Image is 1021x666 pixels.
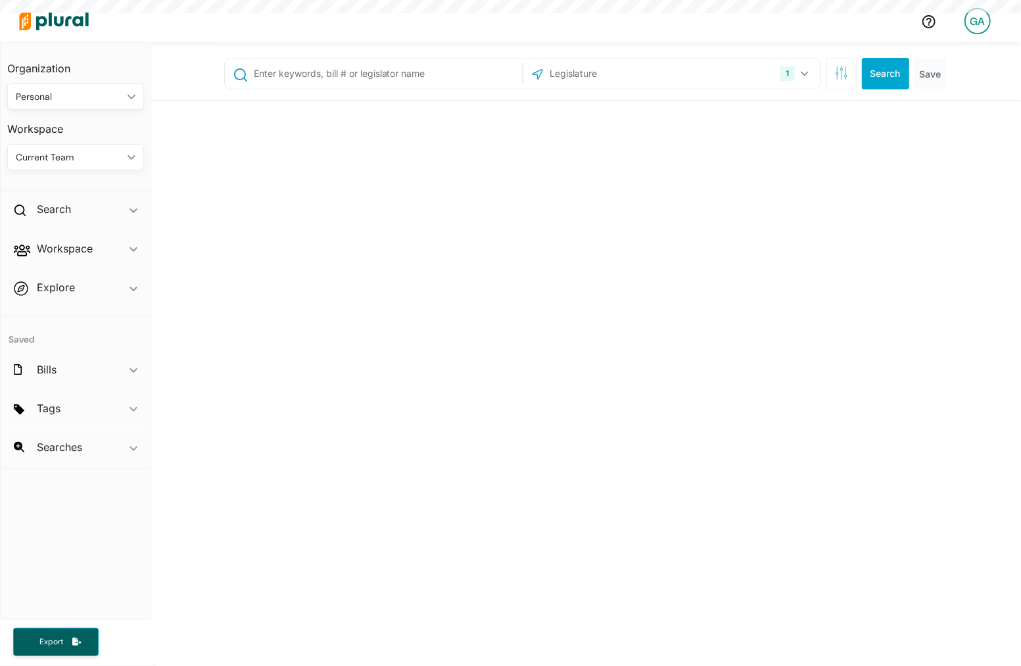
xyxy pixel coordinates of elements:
[37,440,82,454] h2: Searches
[37,202,71,216] h2: Search
[16,90,122,104] div: Personal
[914,58,947,89] button: Save
[37,280,75,295] h2: Explore
[7,110,144,139] h3: Workspace
[835,66,848,78] span: Search Filters
[1,317,151,349] h4: Saved
[954,3,1001,39] a: GA
[549,61,690,86] input: Legislature
[780,66,794,81] div: 1
[775,61,817,86] button: 1
[964,8,991,34] div: GA
[37,241,93,256] h2: Workspace
[30,636,72,648] span: Export
[16,151,122,164] div: Current Team
[37,362,57,377] h2: Bills
[862,58,909,89] button: Search
[13,628,99,656] button: Export
[37,401,60,416] h2: Tags
[252,61,519,86] input: Enter keywords, bill # or legislator name
[7,49,144,78] h3: Organization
